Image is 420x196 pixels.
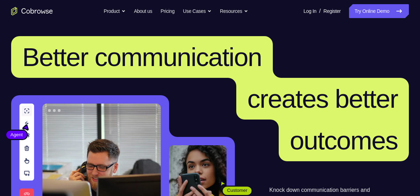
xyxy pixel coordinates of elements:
[22,42,262,72] span: Better communication
[104,4,126,18] button: Product
[220,4,248,18] button: Resources
[319,7,320,15] span: /
[247,84,398,113] span: creates better
[160,4,174,18] a: Pricing
[11,7,53,15] a: Go to the home page
[183,4,212,18] button: Use Cases
[134,4,152,18] a: About us
[349,4,409,18] a: Try Online Demo
[303,4,316,18] a: Log In
[324,4,341,18] a: Register
[290,126,398,155] span: outcomes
